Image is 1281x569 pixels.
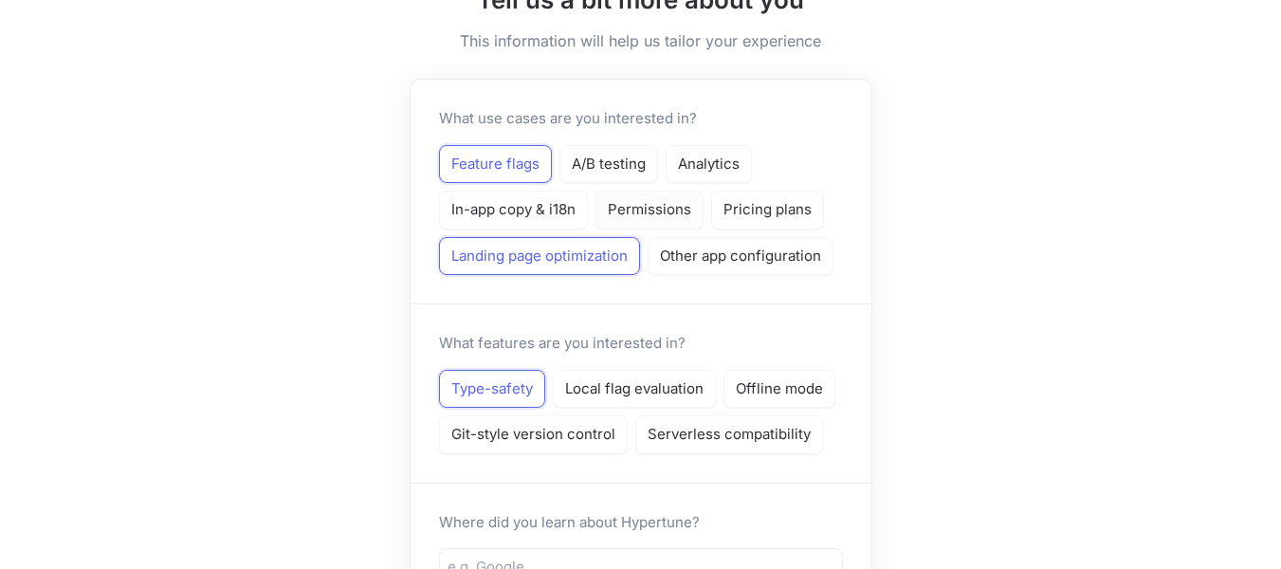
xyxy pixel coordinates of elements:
p: Type-safety [451,378,533,400]
p: What features are you interested in? [439,333,686,355]
p: Analytics [678,154,740,175]
p: Serverless compatibility [648,424,811,446]
p: In-app copy & i18n [451,199,576,221]
p: Where did you learn about Hypertune? [439,512,843,534]
p: Other app configuration [660,246,821,267]
p: Pricing plans [723,199,812,221]
p: Landing page optimization [451,246,628,267]
p: Local flag evaluation [565,378,704,400]
p: Git-style version control [451,424,615,446]
p: Offline mode [736,378,823,400]
h5: This information will help us tailor your experience [410,29,872,52]
p: What use cases are you interested in? [439,108,697,130]
p: Permissions [608,199,691,221]
p: Feature flags [451,154,540,175]
p: A/B testing [572,154,646,175]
